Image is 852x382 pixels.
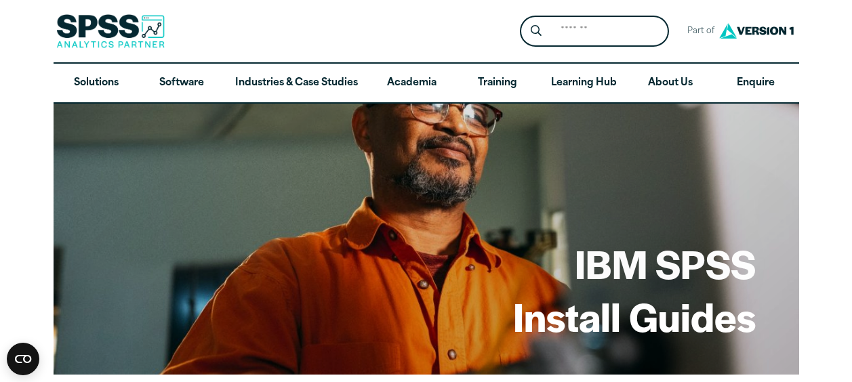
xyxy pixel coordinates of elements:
img: SPSS Analytics Partner [56,14,165,48]
a: Enquire [713,64,798,103]
button: Open CMP widget [7,343,39,375]
h1: IBM SPSS Install Guides [513,237,756,342]
img: Version1 Logo [716,18,797,43]
span: Part of [680,22,716,41]
a: Industries & Case Studies [224,64,369,103]
a: Software [139,64,224,103]
form: Site Header Search Form [520,16,669,47]
svg: Search magnifying glass icon [531,25,542,37]
a: Learning Hub [540,64,628,103]
button: Search magnifying glass icon [523,19,548,44]
nav: Desktop version of site main menu [54,64,799,103]
a: Training [454,64,540,103]
a: About Us [628,64,713,103]
a: Solutions [54,64,139,103]
a: Academia [369,64,454,103]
